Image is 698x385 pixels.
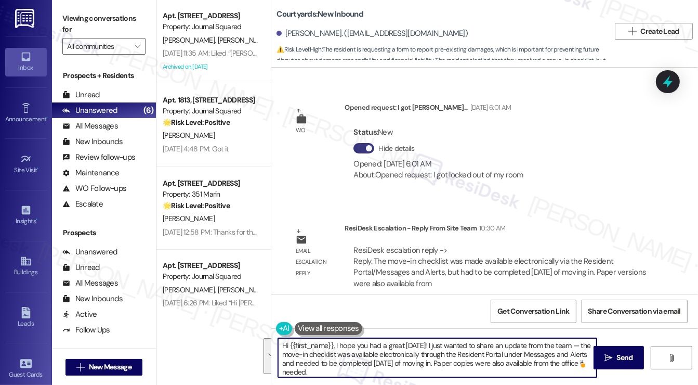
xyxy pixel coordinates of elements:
[62,309,97,320] div: Active
[62,10,146,38] label: Viewing conversations for
[62,152,135,163] div: Review follow-ups
[628,27,636,35] i: 
[604,354,612,362] i: 
[62,121,118,132] div: All Messages
[163,118,230,127] strong: 🌟 Risk Level: Positive
[163,178,259,189] div: Apt. [STREET_ADDRESS]
[218,285,270,294] span: [PERSON_NAME]
[276,45,321,54] strong: ⚠️ Risk Level: High
[62,325,110,336] div: Follow Ups
[353,170,523,181] div: About: Opened request: I got locked out of my room
[162,310,260,323] div: Archived on [DATE]
[345,102,532,117] div: Opened request: I got [PERSON_NAME]...
[5,304,47,332] a: Leads
[52,70,156,81] div: Prospects + Residents
[5,201,47,229] a: Insights •
[5,150,47,178] a: Site Visit •
[276,9,363,20] b: Courtyards: New Inbound
[5,48,47,76] a: Inbox
[163,131,215,140] span: [PERSON_NAME]
[62,278,118,289] div: All Messages
[162,60,260,73] div: Archived on [DATE]
[62,136,123,147] div: New Inbounds
[353,124,523,140] div: : New
[15,9,36,28] img: ResiDesk Logo
[76,363,84,371] i: 
[67,38,129,55] input: All communities
[218,35,273,45] span: [PERSON_NAME]
[135,42,140,50] i: 
[594,346,644,369] button: Send
[278,338,597,377] textarea: To enrich screen reader interactions, please activate Accessibility in Grammarly extension settings
[46,114,48,121] span: •
[616,352,633,363] span: Send
[163,201,230,210] strong: 🌟 Risk Level: Positive
[667,354,675,362] i: 
[163,106,259,117] div: Property: Journal Squared
[62,293,123,304] div: New Inbounds
[468,102,511,113] div: [DATE] 6:01 AM
[163,214,215,223] span: [PERSON_NAME]
[163,144,229,153] div: [DATE] 4:48 PM: Got it
[497,306,569,317] span: Get Conversation Link
[62,105,117,116] div: Unanswered
[52,227,156,238] div: Prospects
[65,359,142,376] button: New Message
[62,168,120,178] div: Maintenance
[36,216,37,223] span: •
[477,223,506,234] div: 10:30 AM
[582,300,688,323] button: Share Conversation via email
[62,262,100,273] div: Unread
[5,355,47,383] a: Guest Cards
[163,10,259,21] div: Apt. [STREET_ADDRESS]
[163,95,259,106] div: Apt. 1813, [STREET_ADDRESS]
[163,298,411,307] div: [DATE] 6:26 PM: Liked “Hi [PERSON_NAME] and [PERSON_NAME]! Starting [DATE]…”
[163,260,259,271] div: Apt. [STREET_ADDRESS]
[141,102,156,119] div: (6)
[163,35,218,45] span: [PERSON_NAME]
[62,247,117,258] div: Unanswered
[62,199,103,210] div: Escalate
[163,285,218,294] span: [PERSON_NAME]
[163,227,693,237] div: [DATE] 12:58 PM: Thanks for the message. Configure your number's SMS URL to change this message.R...
[62,89,100,100] div: Unread
[588,306,681,317] span: Share Conversation via email
[615,23,693,40] button: Create Lead
[378,143,414,154] label: Hide details
[276,44,610,78] span: : The resident is requesting a form to report pre-existing damages, which is important for preven...
[296,125,306,136] div: WO
[491,300,576,323] button: Get Conversation Link
[345,223,655,237] div: ResiDesk Escalation - Reply From Site Team
[163,189,259,200] div: Property: 351 Marin
[89,362,131,373] span: New Message
[163,271,259,282] div: Property: Journal Squared
[353,127,377,137] b: Status
[641,26,679,37] span: Create Lead
[5,252,47,280] a: Buildings
[353,245,646,289] div: ResiDesk escalation reply -> Reply. The move-in checklist was made available electronically via t...
[37,165,39,172] span: •
[62,183,126,194] div: WO Follow-ups
[353,159,523,170] div: Opened: [DATE] 6:01 AM
[163,21,259,32] div: Property: Journal Squared
[296,246,336,279] div: Email escalation reply
[276,28,468,39] div: [PERSON_NAME]. ([EMAIL_ADDRESS][DOMAIN_NAME])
